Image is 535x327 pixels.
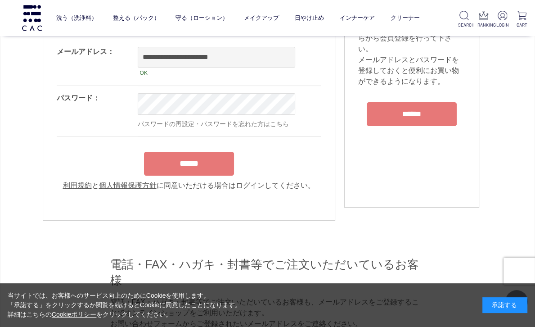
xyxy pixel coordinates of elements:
label: パスワード： [57,94,100,102]
p: LOGIN [496,22,508,28]
a: 整える（パック） [113,8,160,29]
a: LOGIN [496,11,508,28]
a: 守る（ローション） [175,8,228,29]
p: RANKING [477,22,490,28]
a: 利用規約 [63,182,92,189]
label: メールアドレス： [57,48,114,55]
div: 当サイトでは、お客様へのサービス向上のためにCookieを使用します。 「承諾する」をクリックするか閲覧を続けるとCookieに同意したことになります。 詳細はこちらの をクリックしてください。 [8,291,242,319]
a: Cookieポリシー [52,311,97,318]
a: メイクアップ [244,8,279,29]
p: SEARCH [458,22,470,28]
div: と に同意いただける場合はログインしてください。 [57,180,321,191]
a: インナーケア [340,8,375,29]
a: クリーナー [391,8,420,29]
div: OK [138,68,295,78]
a: CART [516,11,528,28]
p: CART [516,22,528,28]
a: 個人情報保護方針 [99,182,157,189]
img: logo [21,5,43,31]
a: RANKING [477,11,490,28]
a: 日やけ止め [295,8,324,29]
a: 洗う（洗浄料） [56,8,97,29]
a: SEARCH [458,11,470,28]
h2: 電話・FAX・ハガキ・封書等でご注文いただいているお客様 [110,257,425,288]
a: パスワードの再設定・パスワードを忘れた方はこちら [138,120,289,127]
div: 初めてご利用のお客様は、こちらから会員登録を行って下さい。 メールアドレスとパスワードを登録しておくと便利にお買い物ができるようになります。 [358,22,465,87]
div: 承諾する [482,297,527,313]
